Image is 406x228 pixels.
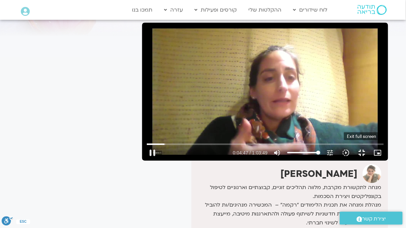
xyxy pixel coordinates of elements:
[245,4,285,16] a: ההקלטות שלי
[281,168,358,180] strong: [PERSON_NAME]
[362,214,386,223] span: יצירת קשר
[161,4,186,16] a: עזרה
[191,4,240,16] a: קורסים ופעילות
[193,183,382,201] p: מנחה לתקשורת מקרבת, מלווה תהליכים זוגיים, קבוצתיים וארגוניים לטיפול בקונפליקטים ויצירת הסכמות.
[358,5,387,15] img: תודעה בריאה
[340,212,403,225] a: יצירת קשר
[363,164,382,183] img: שרון כרמל
[193,201,382,228] p: מנהלת ומנחה את תכנית הלימודים "רקמה" – המכשירה מנהיגים/ות להוביל שימוש בפרקטיקות חדשניות לשיתוף פ...
[129,4,156,16] a: תמכו בנו
[290,4,331,16] a: לוח שידורים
